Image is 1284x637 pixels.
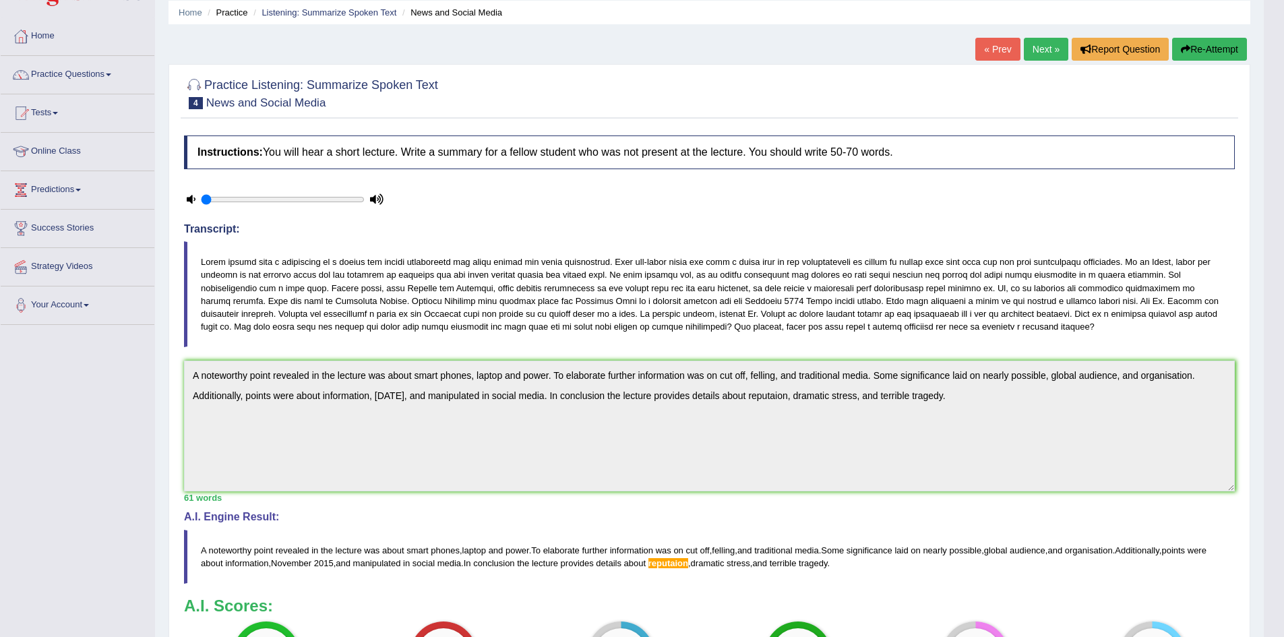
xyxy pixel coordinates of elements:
[1024,38,1068,61] a: Next »
[1115,545,1159,555] span: Additionally
[727,558,750,568] span: stress
[1,210,154,243] a: Success Stories
[1,248,154,282] a: Strategy Videos
[624,558,646,568] span: about
[1,56,154,90] a: Practice Questions
[184,241,1235,347] blockquote: Lorem ipsumd sita c adipiscing el s doeius tem incidi utlaboreetd mag aliqu enimad min venia quis...
[648,558,688,568] span: Possible spelling mistake found. (did you mean: reputation)
[685,545,697,555] span: cut
[412,558,435,568] span: social
[949,545,981,555] span: possible
[336,558,350,568] span: and
[321,545,333,555] span: the
[795,545,818,555] span: media
[184,135,1235,169] h4: You will hear a short lecture. Write a summary for a fellow student who was not present at the le...
[700,545,709,555] span: off
[923,545,946,555] span: nearly
[206,96,326,109] small: News and Social Media
[754,545,792,555] span: traditional
[314,558,334,568] span: 2015
[1,286,154,320] a: Your Account
[712,545,735,555] span: felling
[821,545,844,555] span: Some
[1072,38,1169,61] button: Report Question
[531,545,541,555] span: To
[1,18,154,51] a: Home
[399,6,502,19] li: News and Social Media
[532,558,558,568] span: lecture
[179,7,202,18] a: Home
[254,545,273,555] span: point
[799,558,827,568] span: tragedy
[271,558,311,568] span: November
[1065,545,1113,555] span: organisation
[489,545,503,555] span: and
[209,545,252,555] span: noteworthy
[1161,545,1185,555] span: points
[462,545,486,555] span: laptop
[189,97,203,109] span: 4
[506,545,529,555] span: power
[596,558,621,568] span: details
[262,7,396,18] a: Listening: Summarize Spoken Text
[184,223,1235,235] h4: Transcript:
[1010,545,1045,555] span: audience
[184,597,273,615] b: A.I. Scores:
[336,545,362,555] span: lecture
[691,558,725,568] span: dramatic
[1172,38,1247,61] button: Re-Attempt
[610,545,653,555] span: information
[543,545,580,555] span: elaborate
[184,511,1235,523] h4: A.I. Engine Result:
[431,545,460,555] span: phones
[184,530,1235,584] blockquote: , . , , . , , . , , , . , , .
[1,133,154,166] a: Online Class
[403,558,410,568] span: in
[353,558,401,568] span: manipulated
[1047,545,1062,555] span: and
[364,545,379,555] span: was
[184,491,1235,504] div: 61 words
[561,558,594,568] span: provides
[1,171,154,205] a: Predictions
[276,545,309,555] span: revealed
[656,545,671,555] span: was
[582,545,607,555] span: further
[1,94,154,128] a: Tests
[752,558,767,568] span: and
[406,545,429,555] span: smart
[201,558,223,568] span: about
[984,545,1008,555] span: global
[464,558,471,568] span: In
[184,75,438,109] h2: Practice Listening: Summarize Spoken Text
[517,558,529,568] span: the
[770,558,797,568] span: terrible
[225,558,268,568] span: information
[201,545,206,555] span: A
[473,558,514,568] span: conclusion
[673,545,683,555] span: on
[197,146,263,158] b: Instructions:
[894,545,908,555] span: laid
[311,545,318,555] span: in
[911,545,920,555] span: on
[437,558,461,568] span: media
[737,545,752,555] span: and
[382,545,404,555] span: about
[847,545,892,555] span: significance
[975,38,1020,61] a: « Prev
[204,6,247,19] li: Practice
[1188,545,1206,555] span: were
